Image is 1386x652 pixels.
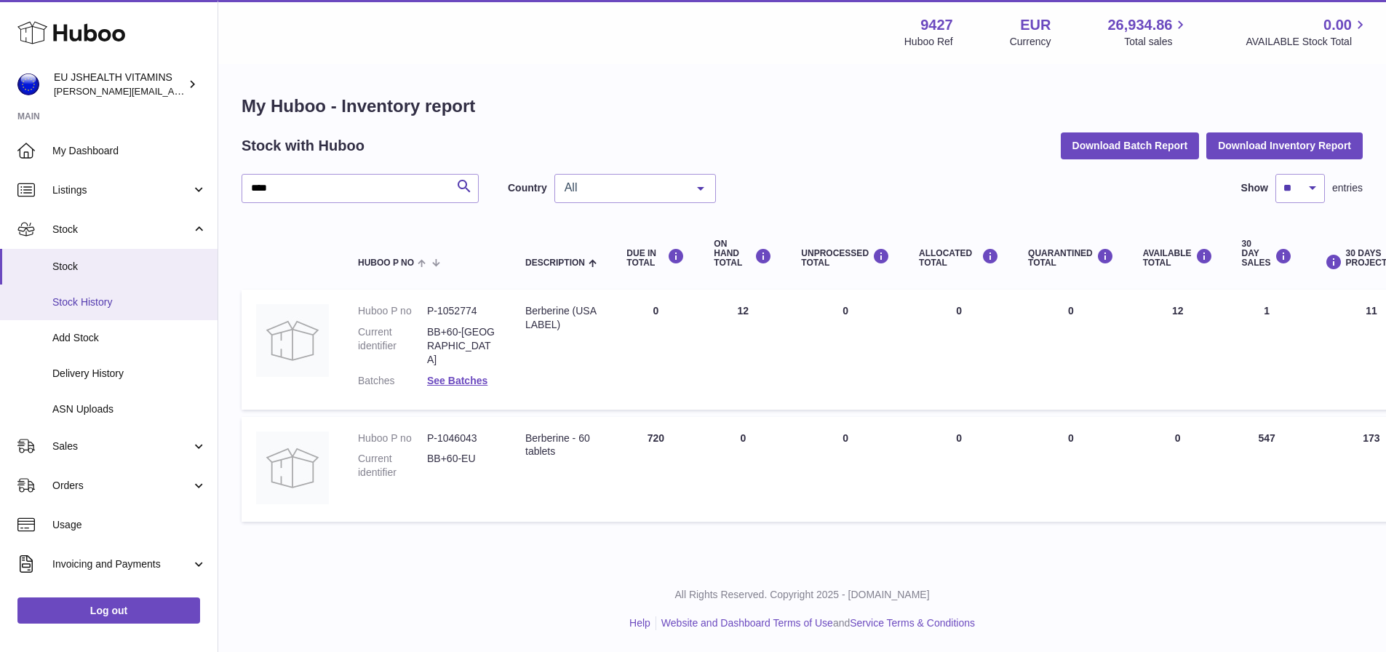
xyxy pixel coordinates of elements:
a: Website and Dashboard Terms of Use [661,617,833,629]
dd: BB+60-[GEOGRAPHIC_DATA] [427,325,496,367]
span: entries [1332,181,1363,195]
span: Description [525,258,585,268]
span: [PERSON_NAME][EMAIL_ADDRESS][DOMAIN_NAME] [54,85,292,97]
span: 26,934.86 [1107,15,1172,35]
span: ASN Uploads [52,402,207,416]
div: Huboo Ref [904,35,953,49]
td: 0 [1128,417,1227,522]
a: 0.00 AVAILABLE Stock Total [1246,15,1369,49]
td: 720 [612,417,699,522]
span: Usage [52,518,207,532]
button: Download Inventory Report [1206,132,1363,159]
a: 26,934.86 Total sales [1107,15,1189,49]
span: Sales [52,440,191,453]
span: Invoicing and Payments [52,557,191,571]
dd: P-1046043 [427,432,496,445]
div: 30 DAY SALES [1242,239,1292,269]
p: All Rights Reserved. Copyright 2025 - [DOMAIN_NAME] [230,588,1374,602]
span: 0.00 [1323,15,1352,35]
label: Country [508,181,547,195]
span: Stock [52,223,191,236]
strong: EUR [1020,15,1051,35]
li: and [656,616,975,630]
td: 0 [904,290,1013,409]
td: 0 [904,417,1013,522]
div: Berberine - 60 tablets [525,432,597,459]
a: See Batches [427,375,487,386]
div: ALLOCATED Total [919,248,999,268]
span: Orders [52,479,191,493]
a: Service Terms & Conditions [850,617,975,629]
span: AVAILABLE Stock Total [1246,35,1369,49]
h2: Stock with Huboo [242,136,365,156]
strong: 9427 [920,15,953,35]
img: laura@jessicasepel.com [17,73,39,95]
span: 0 [1068,432,1074,444]
div: AVAILABLE Total [1143,248,1213,268]
div: Berberine (USA LABEL) [525,304,597,332]
td: 0 [699,417,786,522]
div: EU JSHEALTH VITAMINS [54,71,185,98]
span: My Dashboard [52,144,207,158]
h1: My Huboo - Inventory report [242,95,1363,118]
dt: Batches [358,374,427,388]
a: Help [629,617,650,629]
dt: Current identifier [358,325,427,367]
img: product image [256,304,329,377]
td: 1 [1227,290,1307,409]
span: Delivery History [52,367,207,381]
dd: BB+60-EU [427,452,496,480]
span: Listings [52,183,191,197]
span: Stock History [52,295,207,309]
span: All [561,180,686,195]
div: DUE IN TOTAL [626,248,685,268]
button: Download Batch Report [1061,132,1200,159]
td: 12 [699,290,786,409]
label: Show [1241,181,1268,195]
div: Currency [1010,35,1051,49]
dt: Huboo P no [358,432,427,445]
td: 0 [612,290,699,409]
div: ON HAND Total [714,239,772,269]
span: Add Stock [52,331,207,345]
td: 0 [786,290,904,409]
dt: Current identifier [358,452,427,480]
td: 547 [1227,417,1307,522]
span: Total sales [1124,35,1189,49]
dd: P-1052774 [427,304,496,318]
td: 12 [1128,290,1227,409]
div: UNPROCESSED Total [801,248,890,268]
span: Huboo P no [358,258,414,268]
div: QUARANTINED Total [1028,248,1114,268]
img: product image [256,432,329,504]
span: 0 [1068,305,1074,317]
dt: Huboo P no [358,304,427,318]
td: 0 [786,417,904,522]
span: Stock [52,260,207,274]
a: Log out [17,597,200,624]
